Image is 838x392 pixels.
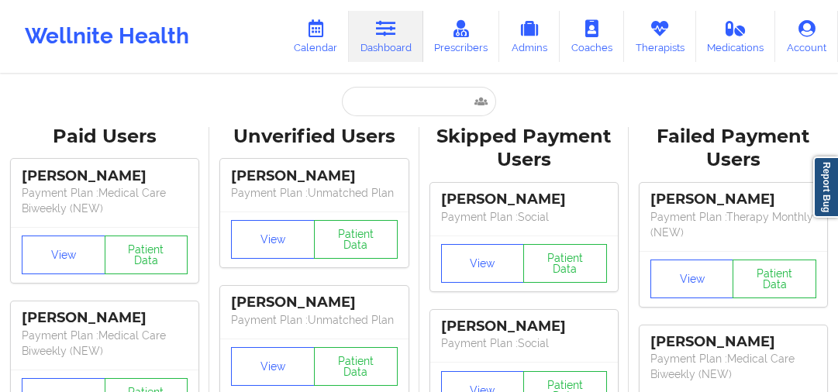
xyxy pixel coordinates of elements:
[231,220,315,259] button: View
[523,244,607,283] button: Patient Data
[775,11,838,62] a: Account
[650,333,816,351] div: [PERSON_NAME]
[282,11,349,62] a: Calendar
[441,209,607,225] p: Payment Plan : Social
[22,236,105,274] button: View
[813,156,838,218] a: Report Bug
[349,11,423,62] a: Dashboard
[441,244,525,283] button: View
[423,11,500,62] a: Prescribers
[231,167,397,185] div: [PERSON_NAME]
[560,11,624,62] a: Coaches
[231,347,315,386] button: View
[231,294,397,311] div: [PERSON_NAME]
[11,125,198,149] div: Paid Users
[624,11,696,62] a: Therapists
[441,318,607,335] div: [PERSON_NAME]
[499,11,560,62] a: Admins
[220,125,408,149] div: Unverified Users
[430,125,618,173] div: Skipped Payment Users
[640,125,827,173] div: Failed Payment Users
[441,191,607,208] div: [PERSON_NAME]
[650,351,816,382] p: Payment Plan : Medical Care Biweekly (NEW)
[733,260,816,298] button: Patient Data
[22,328,188,359] p: Payment Plan : Medical Care Biweekly (NEW)
[22,309,188,327] div: [PERSON_NAME]
[650,191,816,208] div: [PERSON_NAME]
[231,312,397,328] p: Payment Plan : Unmatched Plan
[650,260,734,298] button: View
[314,347,398,386] button: Patient Data
[650,209,816,240] p: Payment Plan : Therapy Monthly (NEW)
[231,185,397,201] p: Payment Plan : Unmatched Plan
[441,335,607,351] p: Payment Plan : Social
[105,236,188,274] button: Patient Data
[22,167,188,185] div: [PERSON_NAME]
[696,11,776,62] a: Medications
[314,220,398,259] button: Patient Data
[22,185,188,216] p: Payment Plan : Medical Care Biweekly (NEW)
